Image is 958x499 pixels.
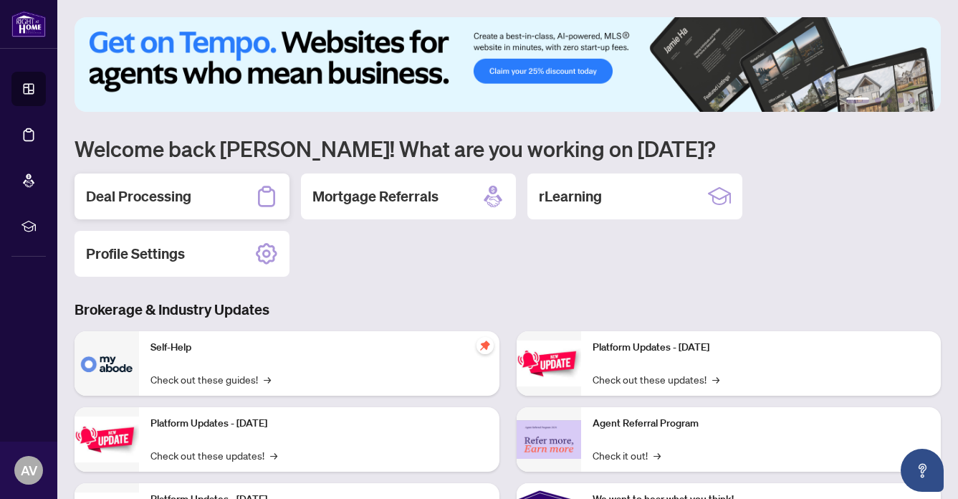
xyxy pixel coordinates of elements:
p: Self-Help [150,340,488,356]
button: 2 [875,98,881,103]
span: → [653,447,661,463]
button: 6 [921,98,926,103]
img: Slide 0 [75,17,941,112]
img: logo [11,11,46,37]
h2: Mortgage Referrals [312,186,439,206]
h2: Profile Settings [86,244,185,264]
button: 4 [898,98,904,103]
h3: Brokerage & Industry Updates [75,300,941,320]
span: → [264,371,271,387]
img: Self-Help [75,331,139,396]
h2: Deal Processing [86,186,191,206]
button: 1 [846,98,869,103]
p: Platform Updates - [DATE] [593,340,930,356]
span: → [712,371,719,387]
span: AV [21,460,37,480]
button: Open asap [901,449,944,492]
p: Agent Referral Program [593,416,930,432]
img: Agent Referral Program [517,420,581,460]
a: Check out these updates!→ [593,371,719,387]
p: Platform Updates - [DATE] [150,416,488,432]
img: Platform Updates - September 16, 2025 [75,417,139,462]
h1: Welcome back [PERSON_NAME]! What are you working on [DATE]? [75,135,941,162]
img: Platform Updates - June 23, 2025 [517,341,581,386]
a: Check out these guides!→ [150,371,271,387]
a: Check it out!→ [593,447,661,463]
button: 5 [909,98,915,103]
span: pushpin [476,337,494,354]
span: → [270,447,277,463]
h2: rLearning [539,186,602,206]
button: 3 [886,98,892,103]
a: Check out these updates!→ [150,447,277,463]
